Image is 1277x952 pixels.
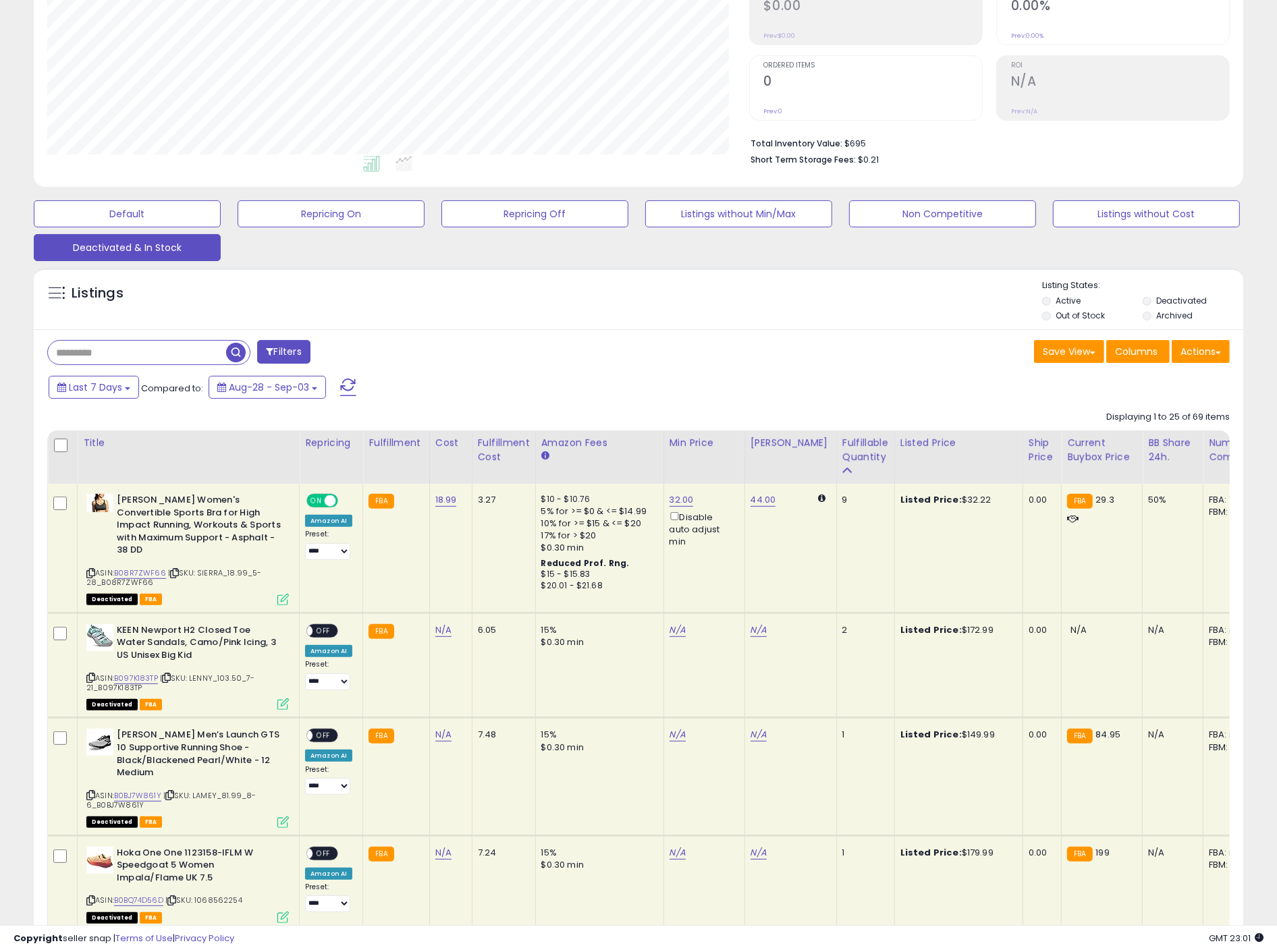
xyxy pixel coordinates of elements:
span: $0.21 [859,153,879,166]
li: $695 [751,134,1220,150]
h2: 0 [764,74,982,92]
div: $0.30 min [541,542,653,554]
button: Repricing On [238,200,425,227]
button: Repricing Off [441,200,628,227]
div: Fulfillment [369,436,423,450]
a: N/A [435,846,452,860]
button: Deactivated & In Stock [34,234,221,261]
b: Listed Price: [900,623,962,636]
div: FBM: 0 [1209,506,1253,518]
small: FBA [1067,494,1092,509]
span: | SKU: LAMEY_81.99_8-6_B0BJ7W861Y [86,790,256,810]
div: Title [83,436,294,450]
span: | SKU: 1068562254 [165,895,242,905]
span: FBA [140,699,163,710]
span: Ordered Items [764,62,982,69]
a: N/A [435,623,452,637]
div: Displaying 1 to 25 of 69 items [1106,411,1230,424]
small: FBA [1067,847,1092,862]
small: FBA [369,847,393,862]
a: 32.00 [670,493,694,507]
div: N/A [1148,729,1193,741]
b: [PERSON_NAME] Men’s Launch GTS 10 Supportive Running Shoe - Black/Blackened Pearl/White - 12 Medium [117,729,281,782]
div: $149.99 [900,729,1012,741]
div: FBA: n/a [1209,624,1253,636]
div: Disable auto adjust min [670,509,734,548]
b: Hoka One One 1123158-IFLM W Speedgoat 5 Women Impala/Flame UK 7.5 [117,847,281,888]
button: Listings without Min/Max [645,200,832,227]
div: ASIN: [86,729,289,826]
span: N/A [1070,623,1087,636]
div: $15 - $15.83 [541,569,653,580]
img: 41tDh9MlT6L._SL40_.jpg [86,624,113,651]
div: $0.30 min [541,636,653,648]
a: Terms of Use [115,932,173,945]
div: 3.27 [478,494,525,506]
div: 7.48 [478,729,525,741]
div: FBA: 11 [1209,494,1253,506]
div: $179.99 [900,847,1012,859]
span: ROI [1011,62,1229,69]
small: FBA [369,494,393,509]
div: Amazon Fees [541,436,658,450]
span: Columns [1115,345,1158,358]
label: Out of Stock [1056,310,1105,321]
p: Listing States: [1042,279,1243,292]
button: Last 7 Days [49,376,139,399]
label: Active [1056,295,1081,306]
div: 1 [842,729,884,741]
div: Fulfillable Quantity [842,436,889,464]
div: Ship Price [1029,436,1056,464]
a: N/A [670,846,686,860]
span: FBA [140,594,163,605]
div: Preset: [305,765,352,795]
span: OFF [336,495,358,507]
span: Compared to: [141,382,203,395]
div: Amazon AI [305,750,352,762]
label: Archived [1156,310,1193,321]
div: FBM: n/a [1209,741,1253,754]
div: Amazon AI [305,868,352,880]
small: Prev: 0 [764,107,783,115]
span: ON [308,495,325,507]
div: 17% for > $20 [541,530,653,542]
span: All listings that are unavailable for purchase on Amazon for any reason other than out-of-stock [86,594,138,605]
button: Filters [257,340,310,364]
div: Repricing [305,436,357,450]
a: B0BJ7W861Y [114,790,161,802]
span: OFF [313,847,334,859]
div: 15% [541,729,653,741]
img: 41EkiR2pEuL._SL40_.jpg [86,729,113,756]
span: | SKU: LENNY_103.50_7-21_B097K183TP [86,673,255,693]
b: Total Inventory Value: [751,138,843,149]
span: OFF [313,625,334,636]
b: Reduced Prof. Rng. [541,557,630,569]
span: Aug-28 - Sep-03 [229,381,309,394]
button: Non Competitive [849,200,1036,227]
div: $10 - $10.76 [541,494,653,505]
button: Save View [1034,340,1104,363]
div: $0.30 min [541,741,653,754]
div: 2 [842,624,884,636]
div: Listed Price [900,436,1017,450]
div: Current Buybox Price [1067,436,1137,464]
label: Deactivated [1156,295,1207,306]
div: ASIN: [86,494,289,604]
a: N/A [670,728,686,741]
div: 50% [1148,494,1193,506]
div: Preset: [305,660,352,690]
small: FBA [369,729,393,744]
div: 0.00 [1029,847,1051,859]
span: 84.95 [1096,728,1121,741]
a: N/A [435,728,452,741]
span: All listings that are unavailable for purchase on Amazon for any reason other than out-of-stock [86,699,138,710]
div: 15% [541,624,653,636]
div: N/A [1148,847,1193,859]
div: Preset: [305,883,352,913]
div: $172.99 [900,624,1012,636]
a: N/A [670,623,686,637]
h2: N/A [1011,74,1229,92]
div: Cost [435,436,466,450]
a: B08R7ZWF66 [114,567,166,579]
div: BB Share 24h. [1148,436,1197,464]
